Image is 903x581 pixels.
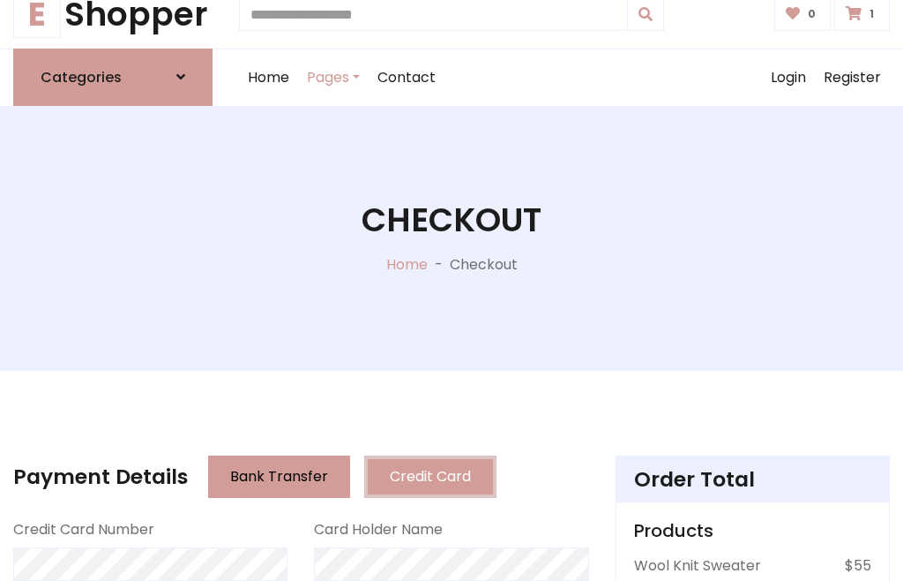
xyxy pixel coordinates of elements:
[386,254,428,275] a: Home
[364,456,496,498] button: Credit Card
[41,69,122,86] h6: Categories
[239,49,298,106] a: Home
[865,6,878,22] span: 1
[13,49,213,106] a: Categories
[428,254,450,275] p: -
[634,520,871,541] h5: Products
[13,519,154,540] label: Credit Card Number
[298,49,369,106] a: Pages
[845,555,871,577] p: $55
[314,519,443,540] label: Card Holder Name
[762,49,815,106] a: Login
[634,467,871,492] h4: Order Total
[362,200,541,240] h1: Checkout
[450,254,518,275] p: Checkout
[634,555,761,577] p: Wool Knit Sweater
[369,49,444,106] a: Contact
[815,49,890,106] a: Register
[208,456,350,498] button: Bank Transfer
[803,6,820,22] span: 0
[13,464,188,489] h4: Payment Details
